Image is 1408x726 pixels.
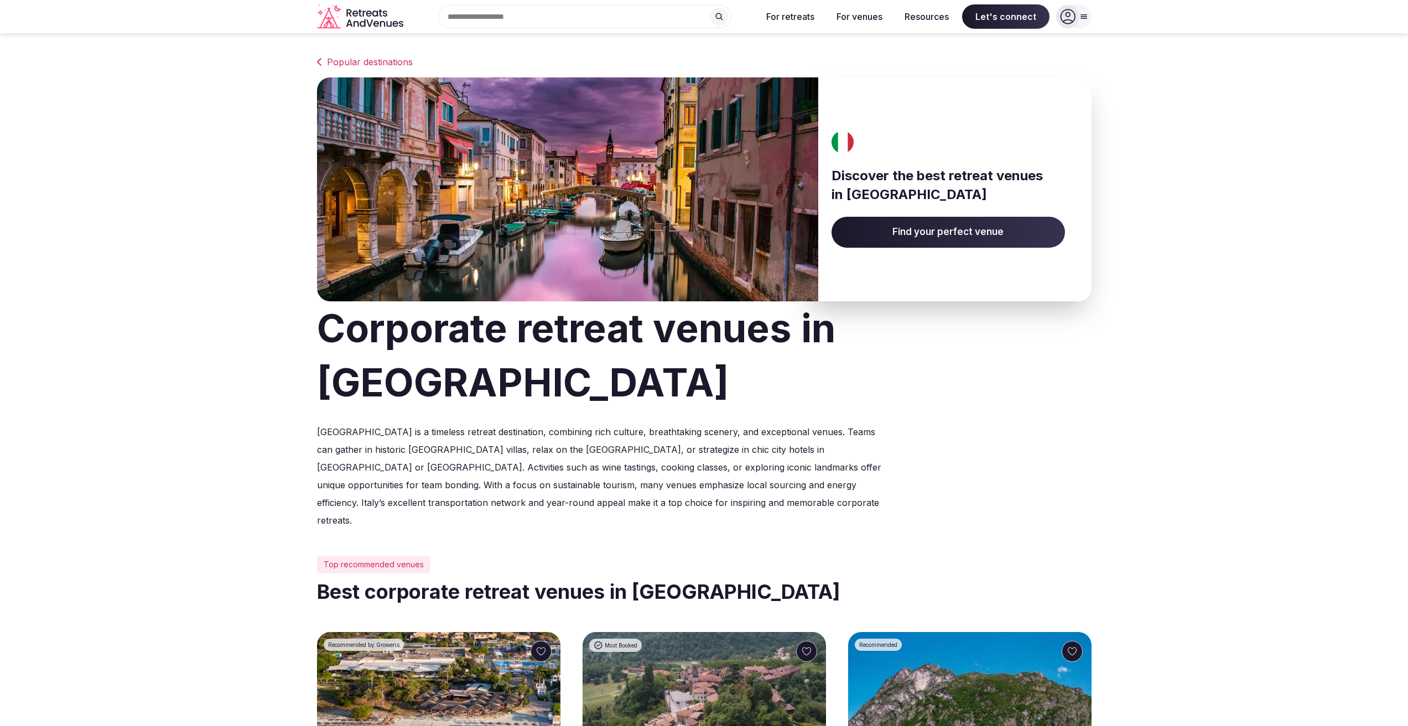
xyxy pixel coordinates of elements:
[317,301,1092,410] h1: Corporate retreat venues in [GEOGRAPHIC_DATA]
[324,639,404,651] div: Recommended by Growens
[317,55,1092,69] a: Popular destinations
[317,578,1092,605] h2: Best corporate retreat venues in [GEOGRAPHIC_DATA]
[317,4,406,29] a: Visit the homepage
[317,4,406,29] svg: Retreats and Venues company logo
[317,423,884,529] p: [GEOGRAPHIC_DATA] is a timeless retreat destination, combining rich culture, breathtaking scenery...
[832,217,1065,248] a: Find your perfect venue
[855,639,902,651] div: Recommended
[317,77,818,301] img: Banner image for Italy representative of the country
[859,641,897,649] span: Recommended
[828,131,858,153] img: Italy's flag
[328,641,399,649] span: Recommended by Growens
[962,4,1049,29] span: Let's connect
[828,4,891,29] button: For venues
[589,639,642,652] div: Most Booked
[757,4,823,29] button: For retreats
[832,166,1065,203] h3: Discover the best retreat venues in [GEOGRAPHIC_DATA]
[317,556,430,573] div: Top recommended venues
[896,4,958,29] button: Resources
[605,641,637,649] span: Most Booked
